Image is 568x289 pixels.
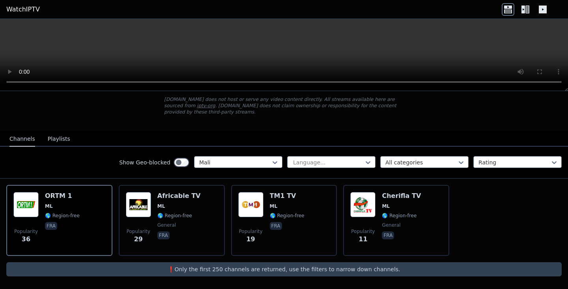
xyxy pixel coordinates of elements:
[157,222,176,228] span: general
[270,222,282,230] p: fra
[157,192,201,200] h6: Africable TV
[351,228,375,235] span: Popularity
[9,132,35,147] button: Channels
[382,203,390,209] span: ML
[14,228,38,235] span: Popularity
[238,192,263,217] img: TM1 TV
[164,96,404,115] p: [DOMAIN_NAME] does not host or serve any video content directly. All streams available here are s...
[246,235,255,244] span: 19
[48,132,70,147] button: Playlists
[270,203,278,209] span: ML
[382,213,417,219] span: 🌎 Region-free
[270,192,305,200] h6: TM1 TV
[45,192,80,200] h6: ORTM 1
[270,213,305,219] span: 🌎 Region-free
[22,235,30,244] span: 36
[350,192,376,217] img: Cherifla TV
[45,222,57,230] p: fra
[45,213,80,219] span: 🌎 Region-free
[157,231,170,239] p: fra
[197,103,215,108] a: iptv-org
[126,192,151,217] img: Africable TV
[6,5,40,14] a: WatchIPTV
[239,228,263,235] span: Popularity
[45,203,53,209] span: ML
[157,203,165,209] span: ML
[119,158,170,166] label: Show Geo-blocked
[382,192,421,200] h6: Cherifla TV
[382,222,400,228] span: general
[157,213,192,219] span: 🌎 Region-free
[382,231,394,239] p: fra
[9,265,559,273] p: ❗️Only the first 250 channels are returned, use the filters to narrow down channels.
[13,192,39,217] img: ORTM 1
[127,228,150,235] span: Popularity
[134,235,143,244] span: 29
[359,235,367,244] span: 11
